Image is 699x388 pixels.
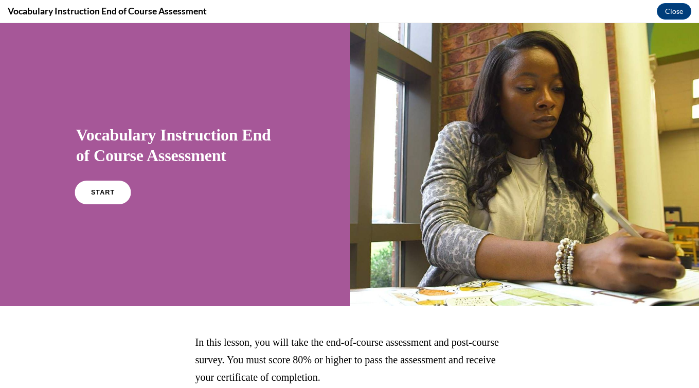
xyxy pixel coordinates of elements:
[76,101,274,143] h1: Vocabulary Instruction End of Course Assessment
[91,166,115,173] span: START
[195,313,499,360] span: In this lesson, you will take the end-of-course assessment and post-course survey. You must score...
[8,5,207,17] h4: Vocabulary Instruction End of Course Assessment
[75,157,131,181] a: START
[657,3,691,20] button: Close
